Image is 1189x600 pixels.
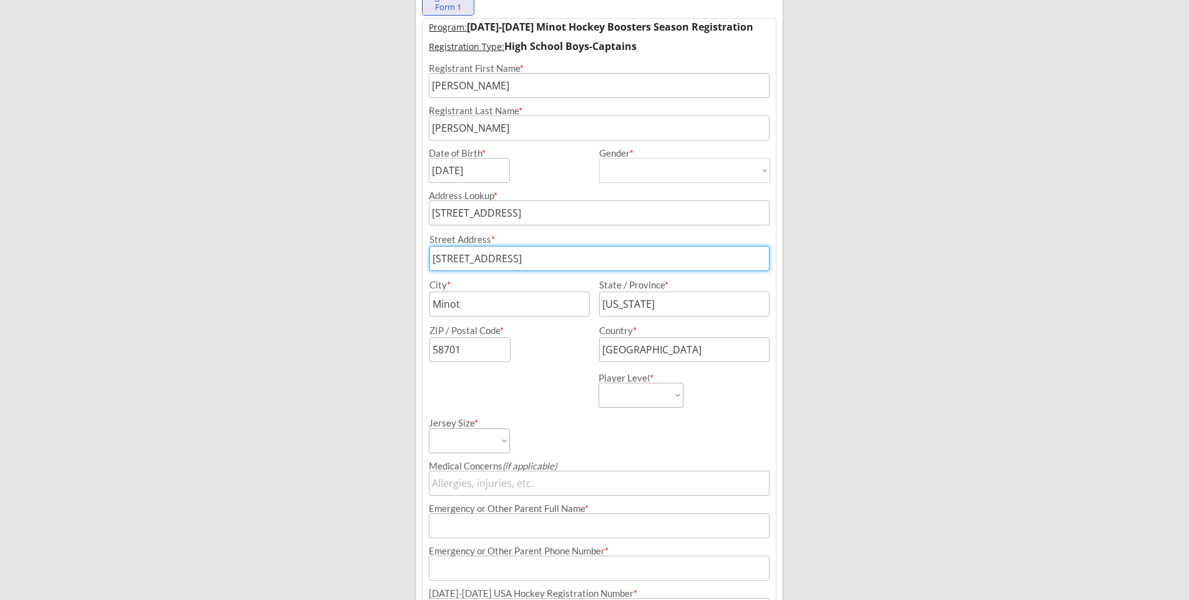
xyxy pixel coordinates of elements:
[599,280,755,290] div: State / Province
[599,149,770,158] div: Gender
[429,200,770,225] input: Street, City, Province/State
[429,149,493,158] div: Date of Birth
[429,326,588,335] div: ZIP / Postal Code
[429,21,467,33] u: Program:
[502,460,557,471] em: (if applicable)
[429,106,770,116] div: Registrant Last Name
[504,39,637,53] strong: High School Boys-Captains
[429,418,493,428] div: Jersey Size
[429,191,770,200] div: Address Lookup
[599,373,683,383] div: Player Level
[467,20,753,34] strong: [DATE]-[DATE] Minot Hockey Boosters Season Registration
[429,461,770,471] div: Medical Concerns
[429,64,770,73] div: Registrant First Name
[429,280,588,290] div: City
[429,235,770,244] div: Street Address
[429,471,770,496] input: Allergies, injuries, etc.
[429,41,504,52] u: Registration Type:
[599,326,755,335] div: Country
[429,546,770,556] div: Emergency or Other Parent Phone Number
[429,589,770,598] div: [DATE]-[DATE] USA Hockey Registration Number
[429,504,770,513] div: Emergency or Other Parent Full Name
